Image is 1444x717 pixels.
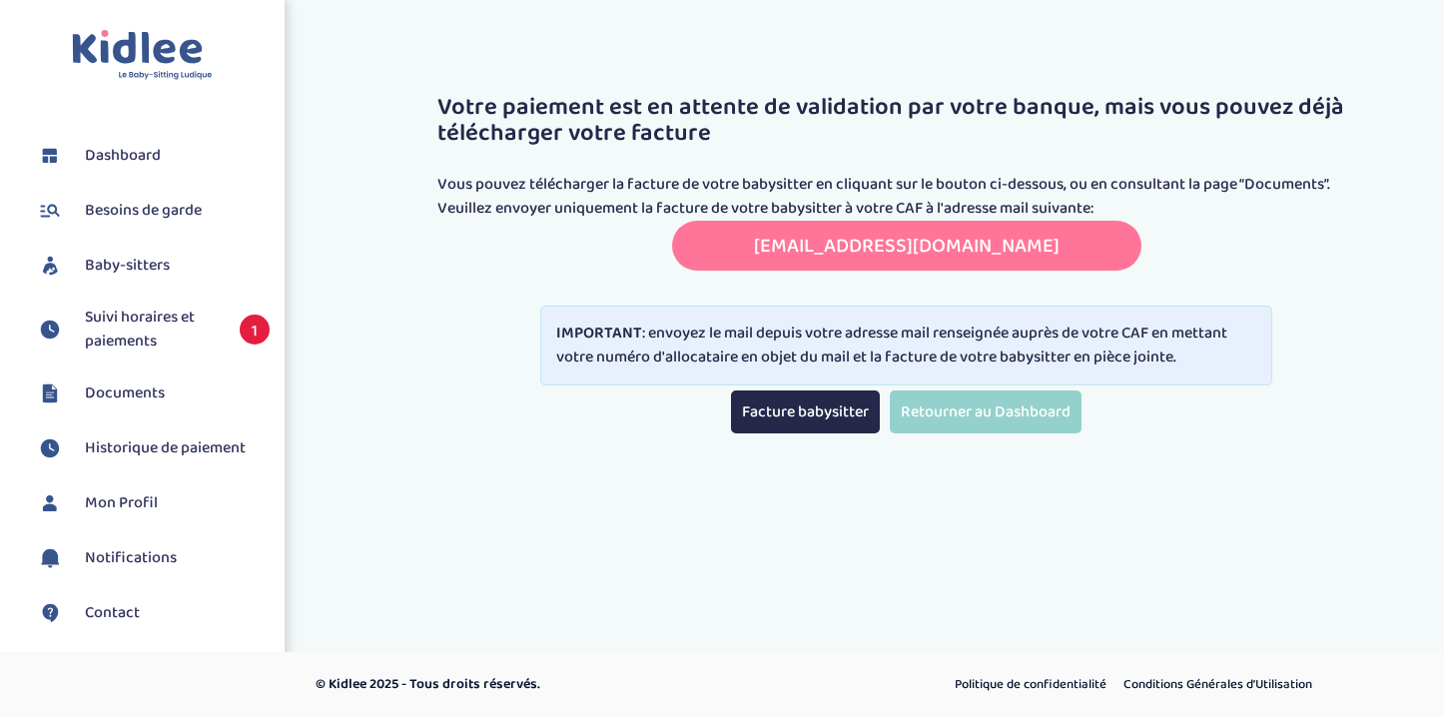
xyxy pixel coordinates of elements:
[85,601,140,625] span: Contact
[85,144,161,168] span: Dashboard
[35,315,65,345] img: suivihoraire.svg
[72,30,213,81] img: logo.svg
[240,315,270,345] span: 1
[35,378,65,408] img: documents.svg
[35,141,65,171] img: dashboard.svg
[437,173,1376,197] p: Vous pouvez télécharger la facture de votre babysitter en cliquant sur le bouton ci-dessous, ou e...
[556,321,642,346] strong: IMPORTANT
[85,306,220,354] span: Suivi horaires et paiements
[35,488,270,518] a: Mon Profil
[437,95,1376,148] h3: Votre paiement est en attente de validation par votre banque, mais vous pouvez déjà télécharger v...
[35,251,270,281] a: Baby-sitters
[437,197,1376,221] p: Veuillez envoyer uniquement la facture de votre babysitter à votre CAF à l'adresse mail suivante:
[35,306,270,354] a: Suivi horaires et paiements 1
[35,598,270,628] a: Contact
[35,196,270,226] a: Besoins de garde
[85,381,165,405] span: Documents
[35,488,65,518] img: profil.svg
[948,672,1113,698] a: Politique de confidentialité
[35,141,270,171] a: Dashboard
[85,199,202,223] span: Besoins de garde
[85,491,158,515] span: Mon Profil
[316,674,807,695] p: © Kidlee 2025 - Tous droits réservés.
[540,306,1272,385] div: : envoyez le mail depuis votre adresse mail renseignée auprès de votre CAF en mettant votre numér...
[731,390,880,433] a: Facture babysitter
[35,543,270,573] a: Notifications
[35,378,270,408] a: Documents
[35,433,65,463] img: suivihoraire.svg
[85,436,246,460] span: Historique de paiement
[85,254,170,278] span: Baby-sitters
[1116,672,1319,698] a: Conditions Générales d’Utilisation
[754,230,1060,262] a: [EMAIL_ADDRESS][DOMAIN_NAME]
[85,546,177,570] span: Notifications
[35,196,65,226] img: besoin.svg
[890,390,1082,433] a: Retourner au Dashboard
[35,251,65,281] img: babysitters.svg
[35,543,65,573] img: notification.svg
[35,433,270,463] a: Historique de paiement
[35,598,65,628] img: contact.svg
